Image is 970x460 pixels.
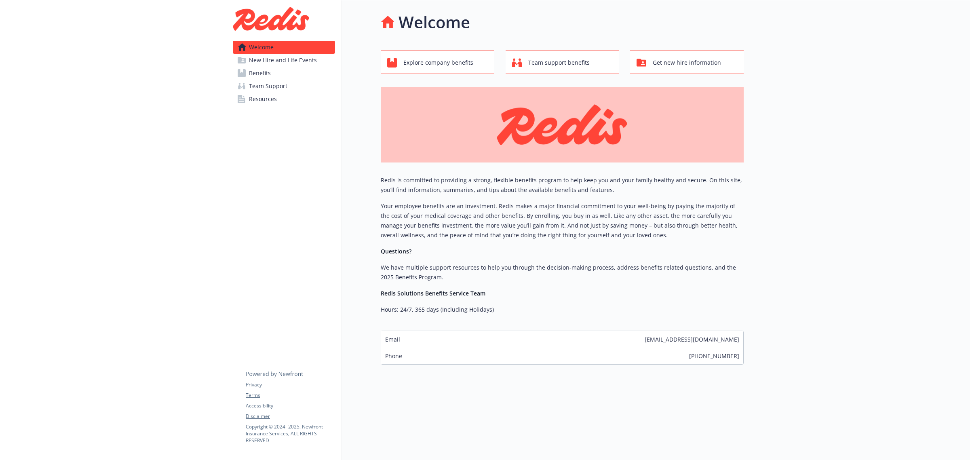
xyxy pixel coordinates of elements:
strong: Redis Solutions Benefits Service Team [381,289,485,297]
a: Terms [246,392,335,399]
strong: Questions? [381,247,411,255]
span: Explore company benefits [403,55,473,70]
a: Welcome [233,41,335,54]
a: Team Support [233,80,335,93]
a: Privacy [246,381,335,388]
p: Your employee benefits are an investment. Redis makes a major financial commitment to your well-b... [381,201,744,240]
a: Benefits [233,67,335,80]
a: New Hire and Life Events [233,54,335,67]
span: Get new hire information [653,55,721,70]
span: Resources [249,93,277,106]
p: Copyright © 2024 - 2025 , Newfront Insurance Services, ALL RIGHTS RESERVED [246,423,335,444]
span: New Hire and Life Events [249,54,317,67]
button: Get new hire information [630,51,744,74]
button: Explore company benefits [381,51,494,74]
p: Hours: 24/7, 365 days (Including Holidays) [381,305,744,314]
span: Email [385,335,400,344]
a: Accessibility [246,402,335,409]
h1: Welcome [399,10,470,34]
span: Team support benefits [528,55,590,70]
img: overview page banner [381,87,744,162]
span: Benefits [249,67,271,80]
span: Phone [385,352,402,360]
p: We have multiple support resources to help you through the decision-making process, address benef... [381,263,744,282]
a: Disclaimer [246,413,335,420]
span: [EMAIL_ADDRESS][DOMAIN_NAME] [645,335,739,344]
span: Welcome [249,41,274,54]
a: Resources [233,93,335,106]
span: Team Support [249,80,287,93]
p: Redis is committed to providing a strong, flexible benefits program to help keep you and your fam... [381,175,744,195]
span: [PHONE_NUMBER] [689,352,739,360]
button: Team support benefits [506,51,619,74]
